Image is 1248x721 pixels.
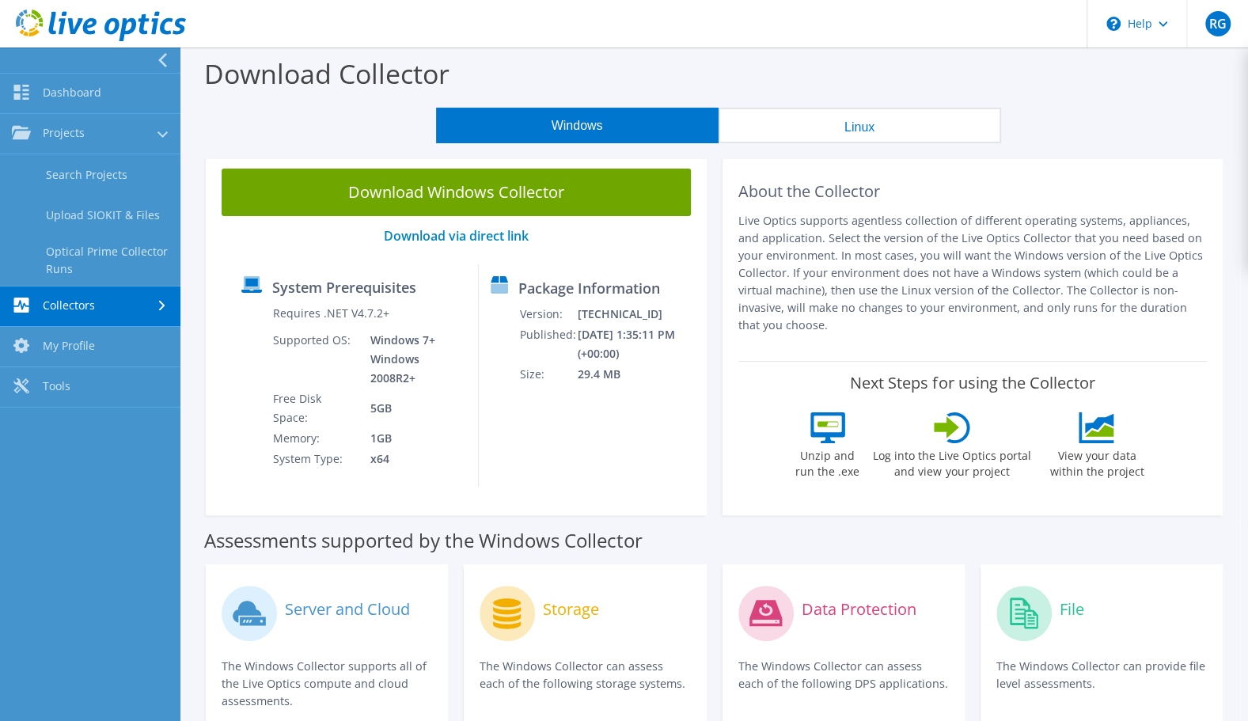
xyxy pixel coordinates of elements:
[719,108,1001,143] button: Linux
[518,280,660,296] label: Package Information
[273,305,389,321] label: Requires .NET V4.7.2+
[802,601,916,617] label: Data Protection
[436,108,719,143] button: Windows
[519,324,577,364] td: Published:
[577,324,700,364] td: [DATE] 1:35:11 PM (+00:00)
[1060,601,1084,617] label: File
[272,389,358,428] td: Free Disk Space:
[358,330,466,389] td: Windows 7+ Windows 2008R2+
[480,658,690,693] p: The Windows Collector can assess each of the following storage systems.
[738,212,1208,334] p: Live Optics supports agentless collection of different operating systems, appliances, and applica...
[996,658,1207,693] p: The Windows Collector can provide file level assessments.
[1205,11,1231,36] span: RG
[577,364,700,385] td: 29.4 MB
[222,658,432,710] p: The Windows Collector supports all of the Live Optics compute and cloud assessments.
[222,169,691,216] a: Download Windows Collector
[850,374,1094,393] label: Next Steps for using the Collector
[872,443,1032,480] label: Log into the Live Optics portal and view your project
[272,330,358,389] td: Supported OS:
[358,449,466,469] td: x64
[738,658,949,693] p: The Windows Collector can assess each of the following DPS applications.
[384,227,529,245] a: Download via direct link
[791,443,864,480] label: Unzip and run the .exe
[204,55,450,92] label: Download Collector
[204,533,643,548] label: Assessments supported by the Windows Collector
[358,428,466,449] td: 1GB
[285,601,410,617] label: Server and Cloud
[543,601,599,617] label: Storage
[272,428,358,449] td: Memory:
[272,279,416,295] label: System Prerequisites
[519,304,577,324] td: Version:
[577,304,700,324] td: [TECHNICAL_ID]
[272,449,358,469] td: System Type:
[358,389,466,428] td: 5GB
[519,364,577,385] td: Size:
[738,182,1208,201] h2: About the Collector
[1106,17,1121,31] svg: \n
[1040,443,1154,480] label: View your data within the project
